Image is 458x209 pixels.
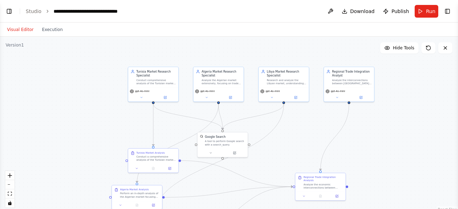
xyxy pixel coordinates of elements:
div: Libya Market Research Specialist [267,69,306,78]
div: Version 1 [6,42,24,48]
div: Research and analyze the Libyan market, understanding its unique challenges and opportunities, ec... [267,79,306,85]
div: React Flow controls [5,171,14,208]
div: Tunisia Market AnalysisConduct a comprehensive analysis of the Tunisian market including: key eco... [128,148,179,173]
div: SerplyWebSearchToolGoogle SearchA tool to perform Google search with a search_query. [197,132,248,157]
button: Open in side panel [147,203,161,208]
div: Regional Trade Integration Analysis [304,176,343,182]
span: gpt-4o-mini [135,90,149,93]
span: Hide Tools [393,45,414,51]
button: Download [339,5,378,18]
button: Open in side panel [163,166,177,171]
div: Regional Trade Integration Analyst [332,69,372,78]
button: Show left sidebar [4,6,14,16]
g: Edge from 6db3d8d4-eb07-441a-a8b0-bdc34e662aa6 to 0977cf26-5615-4188-9205-2932cd1feb15 [151,104,224,130]
button: Open in side panel [330,194,344,199]
nav: breadcrumb [26,8,118,15]
div: Analyze the economic interconnections between [GEOGRAPHIC_DATA], [GEOGRAPHIC_DATA], and [GEOGRAPH... [304,183,343,190]
button: No output available [312,194,329,199]
span: gpt-4o-mini [200,90,215,93]
div: Algeria Market Analysis [120,188,149,191]
g: Edge from 91ae2a9c-f315-4d5f-946d-d227b6702ab9 to 4eb0cb00-ebb5-4e9c-ae78-be5d1d04b879 [181,159,293,189]
button: Open in side panel [284,95,307,100]
div: Conduct comprehensive analysis of the Tunisian market, identifying key economic sectors, business... [136,79,176,85]
button: zoom out [5,180,14,189]
button: No output available [145,166,162,171]
button: Hide Tools [380,42,419,54]
div: Algeria Market Research Specialist [202,69,241,78]
div: Algeria Market Research SpecialistAnalyze the Algerian market extensively, focusing on trade oppo... [193,67,244,102]
button: Open in side panel [219,95,242,100]
span: gpt-4o-mini [331,90,345,93]
button: zoom in [5,171,14,180]
a: Studio [26,8,42,14]
g: Edge from 05f4583c-2cfe-41a7-ab09-76e3817e6f5e to a2c497fe-e5b6-4ef8-b3fb-ac569eab4e85 [135,104,221,183]
g: Edge from 6db3d8d4-eb07-441a-a8b0-bdc34e662aa6 to 91ae2a9c-f315-4d5f-946d-d227b6702ab9 [151,104,155,146]
g: Edge from 63d12506-10f4-4c5e-9d11-86387afe5895 to 0977cf26-5615-4188-9205-2932cd1feb15 [221,104,286,130]
div: Google Search [205,135,225,139]
div: A tool to perform Google search with a search_query. [205,140,245,146]
span: Run [426,8,435,15]
img: SerplyWebSearchTool [200,135,203,138]
div: Tunisia Market Research SpecialistConduct comprehensive analysis of the Tunisian market, identify... [128,67,179,102]
button: No output available [128,203,146,208]
button: Publish [380,5,412,18]
button: Show right sidebar [442,6,452,16]
div: Tunisia Market Research Specialist [136,69,176,78]
div: Tunisia Market Analysis [136,151,165,154]
div: Analyze the Algerian market extensively, focusing on trade opportunities, economic sectors, impor... [202,79,241,85]
button: Execution [38,25,67,34]
button: Visual Editor [3,25,38,34]
div: Conduct a comprehensive analysis of the Tunisian market including: key economic sectors and their... [136,155,176,162]
span: Publish [391,8,409,15]
button: Run [415,5,438,18]
g: Edge from a2c497fe-e5b6-4ef8-b3fb-ac569eab4e85 to 4eb0cb00-ebb5-4e9c-ae78-be5d1d04b879 [165,185,292,199]
div: Regional Trade Integration AnalystAnalyze the interconnections between [GEOGRAPHIC_DATA], [GEOGRA... [323,67,375,102]
button: Open in side panel [349,95,372,100]
button: Open in side panel [154,95,177,100]
g: Edge from 0439189f-2ecd-45b6-9f4d-4383454c7f72 to 4eb0cb00-ebb5-4e9c-ae78-be5d1d04b879 [318,104,351,171]
button: toggle interactivity [5,198,14,208]
div: Regional Trade Integration AnalysisAnalyze the economic interconnections between [GEOGRAPHIC_DATA... [295,173,346,201]
button: Open in side panel [223,150,246,155]
button: fit view [5,189,14,198]
span: gpt-4o-mini [266,90,280,93]
div: Perform an in-depth analysis of the Algerian market focusing on: dominant economic sectors and gr... [120,192,160,198]
span: Download [350,8,375,15]
div: Libya Market Research SpecialistResearch and analyze the Libyan market, understanding its unique ... [258,67,309,102]
g: Edge from 05f4583c-2cfe-41a7-ab09-76e3817e6f5e to 0977cf26-5615-4188-9205-2932cd1feb15 [216,104,224,130]
div: Analyze the interconnections between [GEOGRAPHIC_DATA], [GEOGRAPHIC_DATA], and [GEOGRAPHIC_DATA] ... [332,79,372,85]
